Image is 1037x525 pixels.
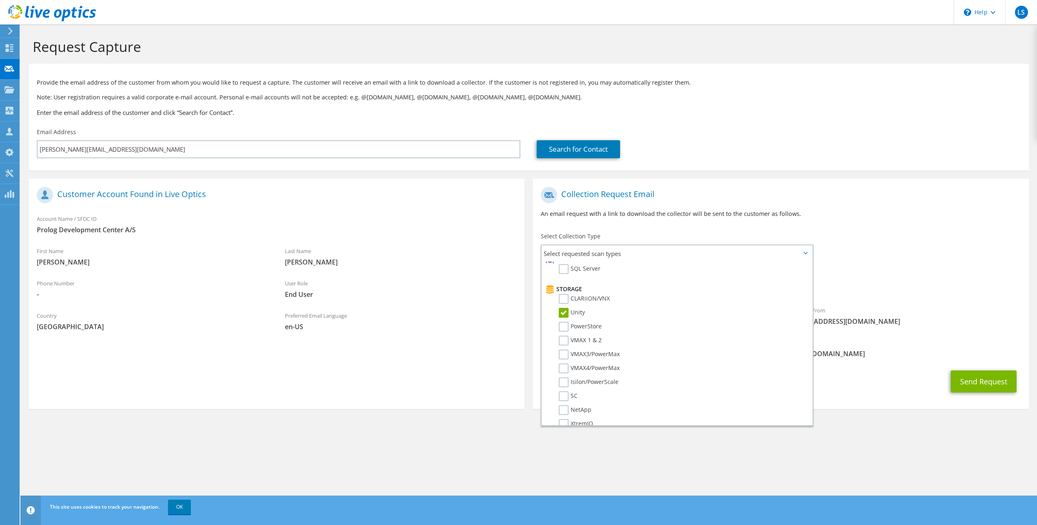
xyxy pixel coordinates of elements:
div: First Name [29,242,277,271]
div: CC & Reply To [533,334,1028,362]
label: Isilon/PowerScale [559,377,618,387]
label: VMAX3/PowerMax [559,350,620,359]
h1: Customer Account Found in Live Optics [37,187,512,203]
label: Select Collection Type [541,232,600,240]
span: Prolog Development Center A/S [37,225,516,234]
p: An email request with a link to download the collector will be sent to the customer as follows. [541,209,1020,218]
label: SQL Server [559,264,600,274]
a: Search for Contact [537,140,620,158]
span: Select requested scan types [542,245,812,262]
label: Unity [559,308,585,318]
div: Account Name / SFDC ID [29,210,524,238]
div: Requested Collections [533,265,1028,298]
label: Email Address [37,128,76,136]
h1: Request Capture [33,38,1021,55]
div: Sender & From [781,302,1029,330]
li: Storage [544,284,808,294]
h1: Collection Request Email [541,187,1016,203]
span: - [37,290,269,299]
label: NetApp [559,405,591,415]
div: Phone Number [29,275,277,303]
span: [GEOGRAPHIC_DATA] [37,322,269,331]
a: OK [168,500,191,514]
span: This site uses cookies to track your navigation. [50,503,159,510]
span: [EMAIL_ADDRESS][DOMAIN_NAME] [789,317,1021,326]
label: VMAX 1 & 2 [559,336,602,346]
span: LS [1015,6,1028,19]
p: Provide the email address of the customer from whom you would like to request a capture. The cust... [37,78,1021,87]
label: SC [559,391,578,401]
svg: \n [964,9,971,16]
h3: Enter the email address of the customer and click “Search for Contact”. [37,108,1021,117]
button: Send Request [951,370,1017,393]
label: VMAX4/PowerMax [559,363,620,373]
label: CLARiiON/VNX [559,294,610,304]
span: [PERSON_NAME] [285,258,517,267]
div: To [533,302,781,330]
p: Note: User registration requires a valid corporate e-mail account. Personal e-mail accounts will ... [37,93,1021,102]
div: Preferred Email Language [277,307,525,335]
label: XtremIO [559,419,593,429]
div: Last Name [277,242,525,271]
div: User Role [277,275,525,303]
div: Country [29,307,277,335]
span: en-US [285,322,517,331]
span: [PERSON_NAME] [37,258,269,267]
label: PowerStore [559,322,602,332]
span: End User [285,290,517,299]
